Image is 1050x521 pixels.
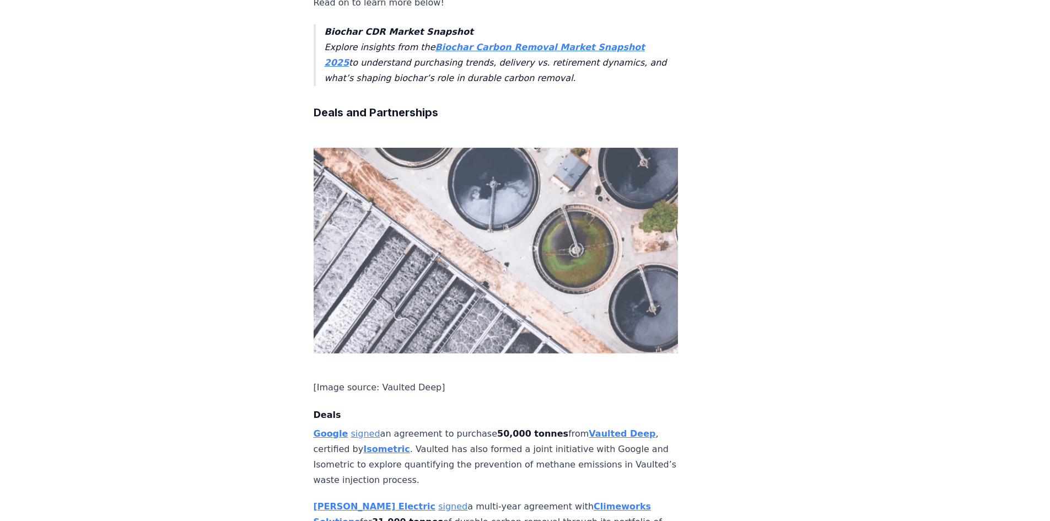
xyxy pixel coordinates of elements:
[314,106,438,119] strong: Deals and Partnerships
[325,26,473,37] strong: Biochar CDR Market Snapshot
[497,428,568,439] strong: 50,000 tonnes
[438,501,467,512] a: signed
[314,148,679,353] img: blog post image
[314,426,679,488] p: an agreement to purchase from , certified by . Vaulted has also formed a joint initiative with Go...
[314,380,679,395] p: [Image source: Vaulted Deep]
[314,501,436,512] a: [PERSON_NAME] Electric
[314,428,348,439] a: Google
[351,428,380,439] a: signed
[589,428,655,439] a: Vaulted Deep
[314,410,341,420] strong: Deals
[363,444,410,454] a: Isometric
[325,42,645,68] a: Biochar Carbon Removal Market Snapshot 2025
[325,26,667,83] em: Explore insights from the to understand purchasing trends, delivery vs. retirement dynamics, and ...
